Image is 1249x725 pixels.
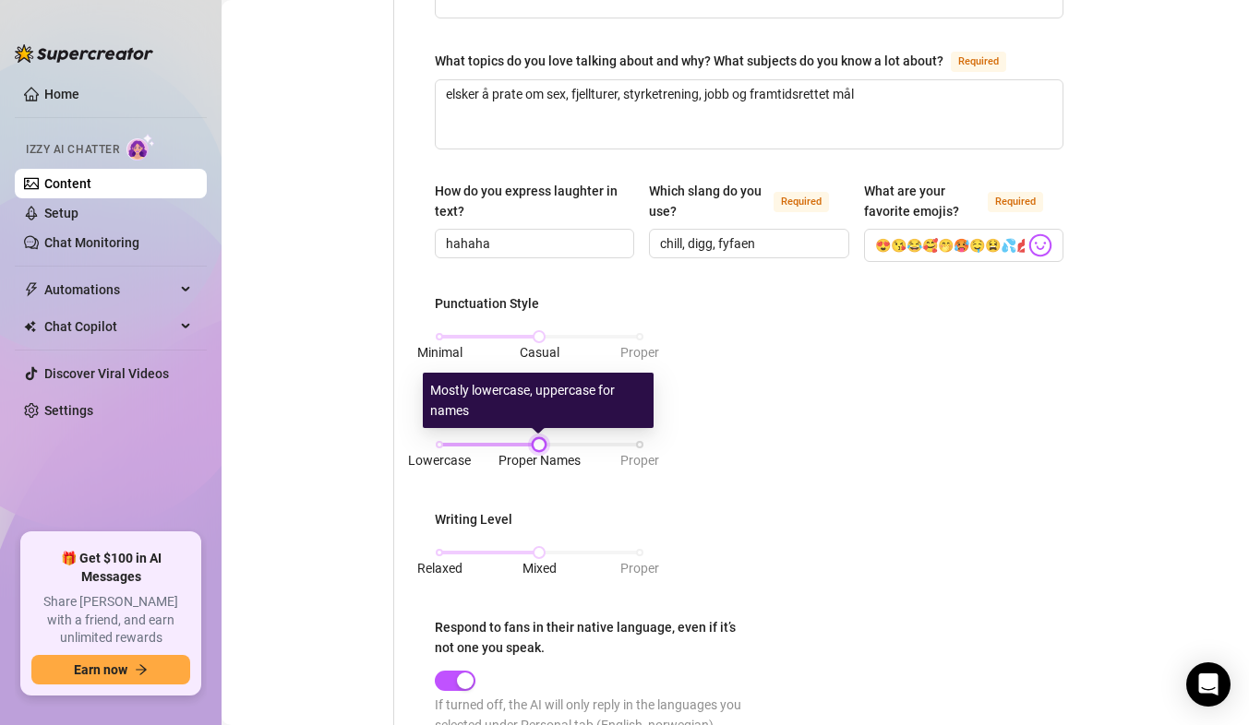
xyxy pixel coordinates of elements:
label: Respond to fans in their native language, even if it’s not one you speak. [435,617,750,658]
div: Writing Level [435,509,512,529]
a: Setup [44,206,78,220]
img: logo-BBDzfeDw.svg [15,44,153,63]
span: Proper [620,345,659,360]
span: Required [774,192,829,212]
input: How do you express laughter in text? [446,233,619,254]
textarea: What topics do you love talking about and why? What subjects do you know a lot about? [436,80,1063,149]
div: Respond to fans in their native language, even if it’s not one you speak. [435,617,737,658]
span: Relaxed [417,561,462,576]
span: Lowercase [408,453,471,468]
div: What topics do you love talking about and why? What subjects do you know a lot about? [435,51,943,71]
span: arrow-right [135,663,148,676]
span: Minimal [417,345,462,360]
label: What topics do you love talking about and why? What subjects do you know a lot about? [435,50,1027,72]
span: Share [PERSON_NAME] with a friend, and earn unlimited rewards [31,593,190,648]
a: Settings [44,403,93,418]
span: Mixed [522,561,557,576]
div: Which slang do you use? [649,181,765,221]
img: Chat Copilot [24,320,36,333]
a: Discover Viral Videos [44,366,169,381]
span: Required [988,192,1043,212]
button: Respond to fans in their native language, even if it’s not one you speak. [435,671,475,691]
label: Punctuation Style [435,293,552,314]
a: Chat Monitoring [44,235,139,250]
span: Proper [620,561,659,576]
span: Required [951,52,1006,72]
span: Chat Copilot [44,312,175,341]
div: Punctuation Style [435,293,539,314]
label: Writing Level [435,509,525,529]
img: AI Chatter [126,134,155,160]
label: Which slang do you use? [649,181,848,221]
span: Proper Names [498,453,581,468]
div: What are your favorite emojis? [864,181,980,221]
span: Proper [620,453,659,468]
input: Which slang do you use? [660,233,834,254]
span: Izzy AI Chatter [26,141,119,159]
a: Content [44,176,91,191]
label: How do you express laughter in text? [435,181,634,221]
span: Earn now [74,662,127,677]
img: svg%3e [1028,233,1052,257]
button: Earn nowarrow-right [31,655,190,684]
div: Mostly lowercase, uppercase for names [423,373,654,428]
div: How do you express laughter in text? [435,181,621,221]
span: Automations [44,275,175,304]
span: thunderbolt [24,282,39,297]
label: What are your favorite emojis? [864,181,1063,221]
div: Open Intercom Messenger [1186,662,1231,707]
input: What are your favorite emojis? [875,233,1025,257]
a: Home [44,87,79,101]
span: 🎁 Get $100 in AI Messages [31,550,190,586]
span: Casual [520,345,559,360]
